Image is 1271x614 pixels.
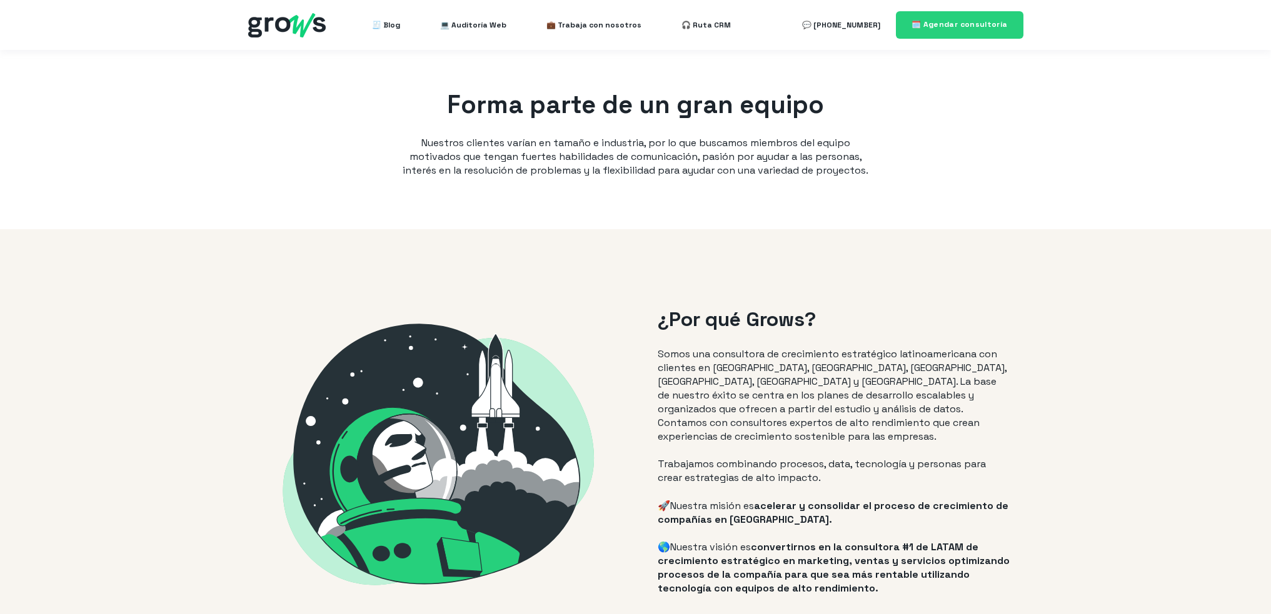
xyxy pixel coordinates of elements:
[912,19,1008,29] span: 🗓️ Agendar consultoría
[802,12,880,37] a: 💬 [PHONE_NUMBER]
[681,12,731,37] a: 🎧 Ruta CRM
[658,347,1010,443] p: Somos una consultora de crecimiento estratégico latinoamericana con clientes en [GEOGRAPHIC_DATA]...
[658,540,1010,595] span: convertirnos en la consultora #1 de LATAM de crecimiento estratégico en marketing, ventas y servi...
[398,87,873,122] h1: Forma parte de un gran equipo
[670,540,751,553] span: Nuestra visión es
[372,12,400,37] a: 🧾 Blog
[658,540,670,553] span: 🌎
[658,499,1008,526] span: acelerar y consolidar el proceso de crecimiento de compañías en [GEOGRAPHIC_DATA].
[896,11,1023,38] a: 🗓️ Agendar consultoría
[398,136,873,177] p: Nuestros clientes varían en tamaño e industria, por lo que buscamos miembros del equipo motivados...
[440,12,506,37] a: 💻 Auditoría Web
[658,457,1010,485] p: Trabajamos combinando procesos, data, tecnología y personas para crear estrategias de alto impacto.
[658,305,1010,334] h2: ¿Por qué Grows?
[248,13,326,37] img: grows - hubspot
[546,12,641,37] a: 💼 Trabaja con nosotros
[658,499,1010,527] p: 🚀Nuestra misión es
